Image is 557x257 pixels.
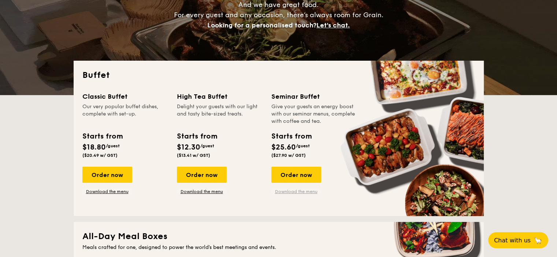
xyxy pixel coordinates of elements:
span: Looking for a personalised touch? [207,21,316,29]
div: Meals crafted for one, designed to power the world's best meetings and events. [82,244,475,251]
div: Order now [177,167,227,183]
div: Seminar Buffet [271,91,357,102]
div: Starts from [82,131,122,142]
h2: All-Day Meal Boxes [82,231,475,242]
div: Starts from [177,131,217,142]
div: Our very popular buffet dishes, complete with set-up. [82,103,168,125]
span: Let's chat. [316,21,350,29]
span: /guest [106,143,120,148]
h2: Buffet [82,69,475,81]
span: ($27.90 w/ GST) [271,153,306,158]
a: Download the menu [82,189,132,194]
span: And we have great food. For every guest and any occasion, there’s always room for Grain. [174,1,383,29]
div: Order now [271,167,321,183]
span: /guest [296,143,310,148]
div: Give your guests an energy boost with our seminar menus, complete with coffee and tea. [271,103,357,125]
span: ($20.49 w/ GST) [82,153,118,158]
div: Order now [82,167,132,183]
div: High Tea Buffet [177,91,263,102]
span: $25.60 [271,143,296,152]
span: Chat with us [494,237,531,244]
span: $12.30 [177,143,200,152]
span: ($13.41 w/ GST) [177,153,210,158]
span: /guest [200,143,214,148]
span: 🦙 [534,236,542,245]
div: Classic Buffet [82,91,168,102]
div: Starts from [271,131,311,142]
button: Chat with us🦙 [488,232,548,248]
div: Delight your guests with our light and tasty bite-sized treats. [177,103,263,125]
a: Download the menu [271,189,321,194]
a: Download the menu [177,189,227,194]
span: $18.80 [82,143,106,152]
